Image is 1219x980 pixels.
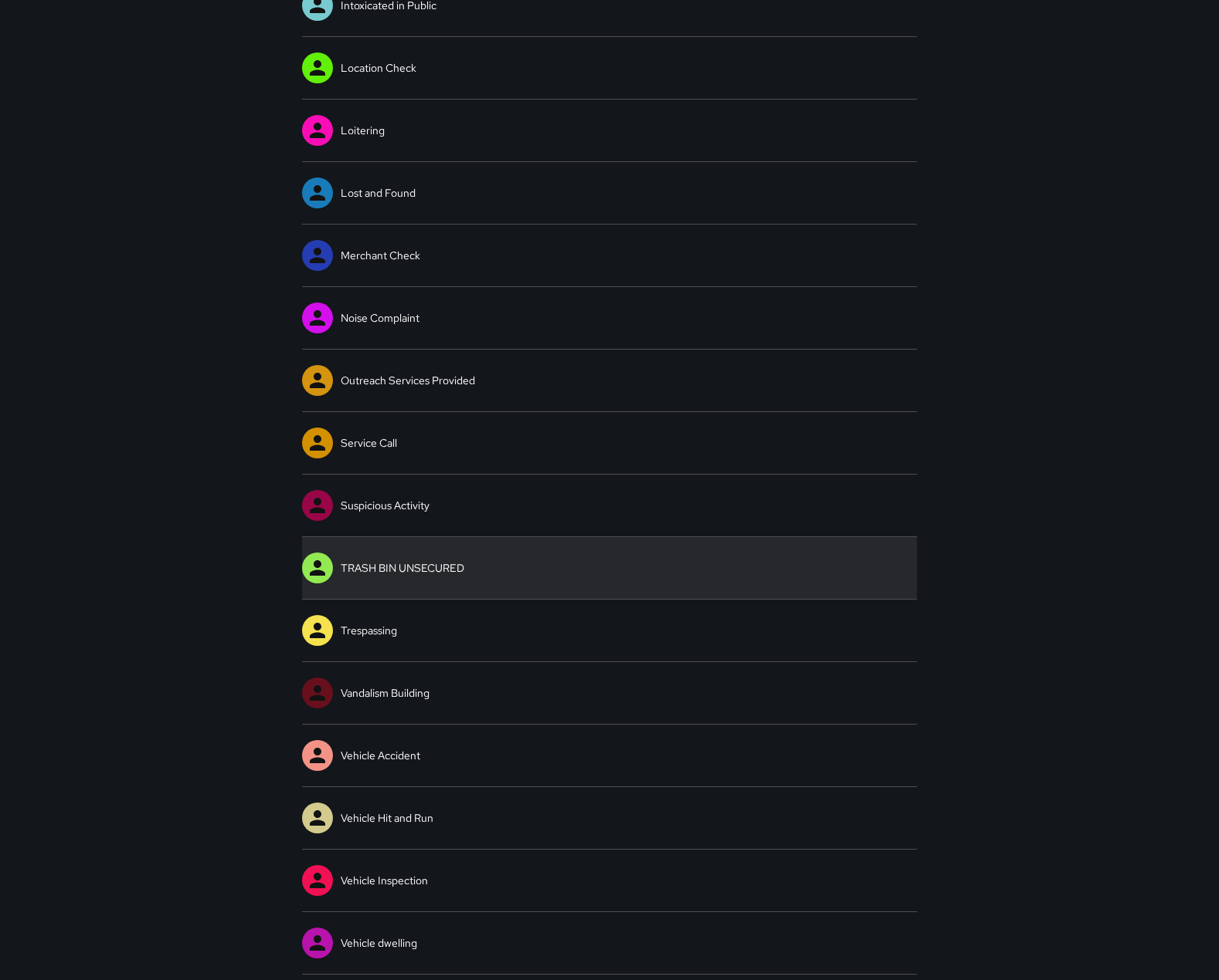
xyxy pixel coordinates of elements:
a: Suspicious Activity [302,475,918,536]
a: Vehicle Inspection [302,850,918,911]
a: Vehicle Accident [302,725,918,786]
a: Vehicle Hit and Run [302,787,918,849]
a: Vandalism Building [302,662,918,724]
a: Trespassing [302,600,918,661]
a: Outreach Services Provided [302,350,918,411]
a: Vehicle dwelling [302,912,918,974]
a: Loitering [302,100,918,161]
a: Service Call [302,412,918,474]
a: Noise Complaint [302,287,918,349]
a: Location Check [302,37,918,99]
a: Lost and Found [302,162,918,224]
a: Merchant Check [302,225,918,286]
a: TRASH BIN UNSECURED [302,537,918,599]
